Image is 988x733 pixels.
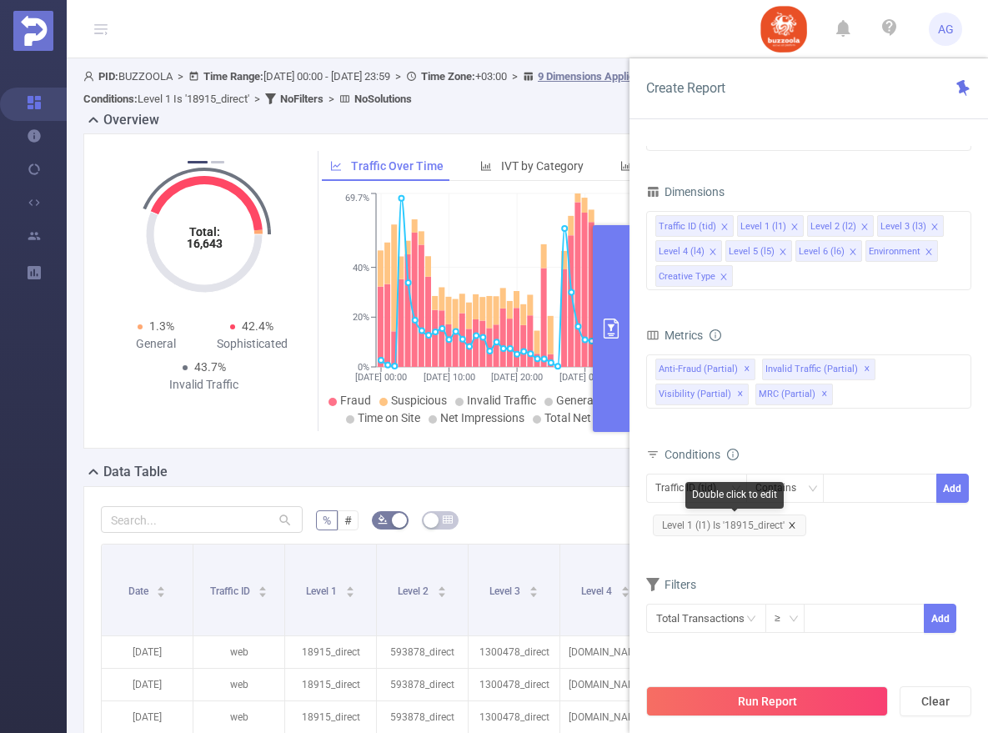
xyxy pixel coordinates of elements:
div: Sort [437,584,447,594]
span: Suspicious [391,394,447,407]
i: icon: caret-down [620,590,629,595]
span: 43.7% [194,360,226,374]
span: ✕ [821,384,828,404]
button: Add [936,474,969,503]
tspan: 69.7% [345,193,369,204]
span: Total Net Impressions [544,411,657,424]
p: 593878_direct [377,701,468,733]
b: No Solutions [354,93,412,105]
span: Fraud [340,394,371,407]
i: icon: close [709,248,717,258]
span: Level 1 (l1) Is '18915_direct' [653,515,806,536]
p: web [193,669,284,700]
div: Sort [156,584,166,594]
span: > [390,70,406,83]
p: web [193,701,284,733]
li: Level 2 (l2) [807,215,874,237]
div: Sort [345,584,355,594]
tspan: [DATE] 00:00 [355,372,407,383]
p: 18915_direct [285,636,376,668]
button: 1 [188,161,208,163]
span: Invalid Traffic [467,394,536,407]
i: icon: caret-down [345,590,354,595]
div: Double click to edit [685,482,784,509]
i: icon: info-circle [727,449,739,460]
span: Invalid Traffic (partial) [762,359,875,380]
span: ✕ [737,384,744,404]
span: > [249,93,265,105]
div: Traffic ID (tid) [655,474,728,502]
span: 42.4% [242,319,273,333]
span: Level 4 [581,585,614,597]
img: Protected Media [13,11,53,51]
p: [DOMAIN_NAME] [560,636,651,668]
i: icon: bar-chart [620,160,632,172]
div: Sophisticated [204,335,301,353]
span: Metrics [646,329,703,342]
li: Level 5 (l5) [725,240,792,262]
i: icon: close [860,223,869,233]
span: > [173,70,188,83]
i: icon: caret-up [620,584,629,589]
span: > [507,70,523,83]
div: Sort [258,584,268,594]
i: icon: caret-up [437,584,446,589]
span: # [344,514,352,527]
i: icon: close [925,248,933,258]
span: Traffic ID [210,585,253,597]
i: icon: info-circle [710,329,721,341]
tspan: [DATE] 06:00 [559,372,610,383]
span: IVT by Category [501,159,584,173]
tspan: [DATE] 20:00 [491,372,543,383]
p: [DATE] [102,669,193,700]
tspan: [DATE] 10:00 [423,372,474,383]
p: 593878_direct [377,636,468,668]
i: icon: caret-down [258,590,268,595]
div: Level 4 (l4) [659,241,705,263]
div: Traffic ID (tid) [659,216,716,238]
h2: Overview [103,110,159,130]
li: Traffic ID (tid) [655,215,734,237]
div: Invalid Traffic [156,376,253,394]
span: Visibility (partial) [655,384,749,405]
i: icon: caret-down [157,590,166,595]
i: icon: caret-up [157,584,166,589]
p: [DOMAIN_NAME] [560,669,651,700]
div: Sort [529,584,539,594]
button: 2 [211,161,224,163]
div: Contains [755,474,808,502]
u: 9 Dimensions Applied [538,70,640,83]
li: Level 6 (l6) [795,240,862,262]
div: Level 5 (l5) [729,241,775,263]
p: 1300478_direct [469,669,559,700]
tspan: 40% [353,263,369,274]
i: icon: caret-up [258,584,268,589]
i: icon: table [443,515,453,525]
p: 1300478_direct [469,636,559,668]
button: Run Report [646,686,888,716]
div: General [108,335,204,353]
button: Add [924,604,956,633]
b: Conditions : [83,93,138,105]
b: PID: [98,70,118,83]
span: Time on Site [358,411,420,424]
div: Level 2 (l2) [810,216,856,238]
li: Creative Type [655,265,733,287]
i: icon: close [788,521,796,530]
span: Filters [646,578,696,591]
span: Dimensions [646,185,725,198]
tspan: 16,643 [186,237,222,250]
p: 593878_direct [377,669,468,700]
span: Level 1 Is '18915_direct' [83,93,249,105]
span: Level 1 [306,585,339,597]
span: MRC (partial) [755,384,833,405]
div: Sort [620,584,630,594]
i: icon: caret-up [529,584,538,589]
span: Level 3 [489,585,523,597]
i: icon: close [930,223,939,233]
i: icon: bar-chart [480,160,492,172]
span: % [323,514,331,527]
input: Search... [101,506,303,533]
p: [DATE] [102,701,193,733]
span: Conditions [665,448,739,461]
